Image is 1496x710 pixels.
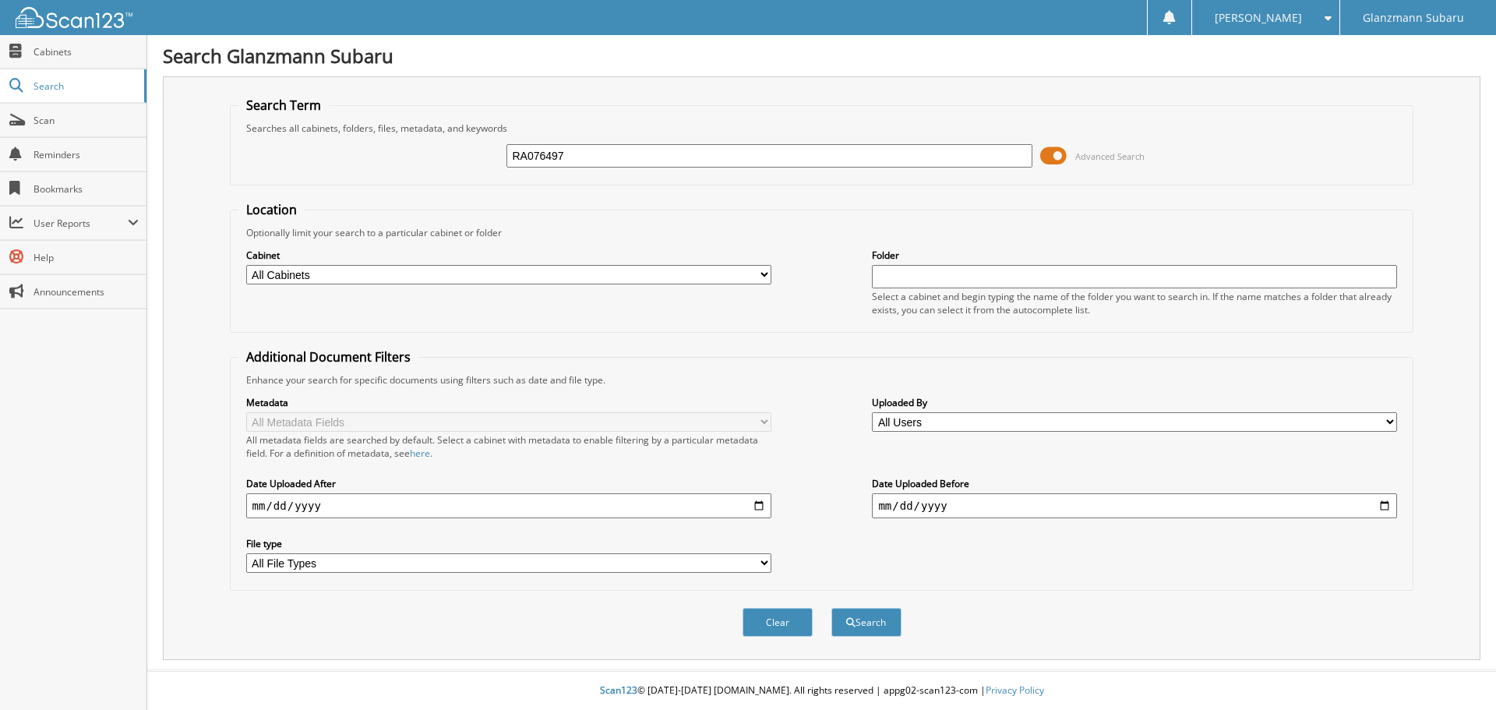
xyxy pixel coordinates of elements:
span: Scan [34,114,139,127]
span: Help [34,251,139,264]
input: end [872,493,1397,518]
span: Bookmarks [34,182,139,196]
h1: Search Glanzmann Subaru [163,43,1480,69]
span: Announcements [34,285,139,298]
label: Folder [872,249,1397,262]
img: scan123-logo-white.svg [16,7,132,28]
div: All metadata fields are searched by default. Select a cabinet with metadata to enable filtering b... [246,433,771,460]
label: Uploaded By [872,396,1397,409]
legend: Additional Document Filters [238,348,418,366]
div: Enhance your search for specific documents using filters such as date and file type. [238,373,1406,387]
label: Metadata [246,396,771,409]
label: Date Uploaded Before [872,477,1397,490]
div: Select a cabinet and begin typing the name of the folder you want to search in. If the name match... [872,290,1397,316]
label: Date Uploaded After [246,477,771,490]
a: here [410,447,430,460]
div: © [DATE]-[DATE] [DOMAIN_NAME]. All rights reserved | appg02-scan123-com | [147,672,1496,710]
div: Searches all cabinets, folders, files, metadata, and keywords [238,122,1406,135]
span: Scan123 [600,684,637,697]
span: Glanzmann Subaru [1363,13,1464,23]
legend: Search Term [238,97,329,114]
div: Optionally limit your search to a particular cabinet or folder [238,226,1406,239]
button: Search [831,608,901,637]
span: Reminders [34,148,139,161]
legend: Location [238,201,305,218]
a: Privacy Policy [986,684,1044,697]
span: User Reports [34,217,128,230]
input: start [246,493,771,518]
button: Clear [743,608,813,637]
span: Search [34,79,136,93]
label: Cabinet [246,249,771,262]
span: Cabinets [34,45,139,58]
iframe: Chat Widget [1418,635,1496,710]
span: Advanced Search [1075,150,1145,162]
label: File type [246,537,771,550]
span: [PERSON_NAME] [1215,13,1302,23]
